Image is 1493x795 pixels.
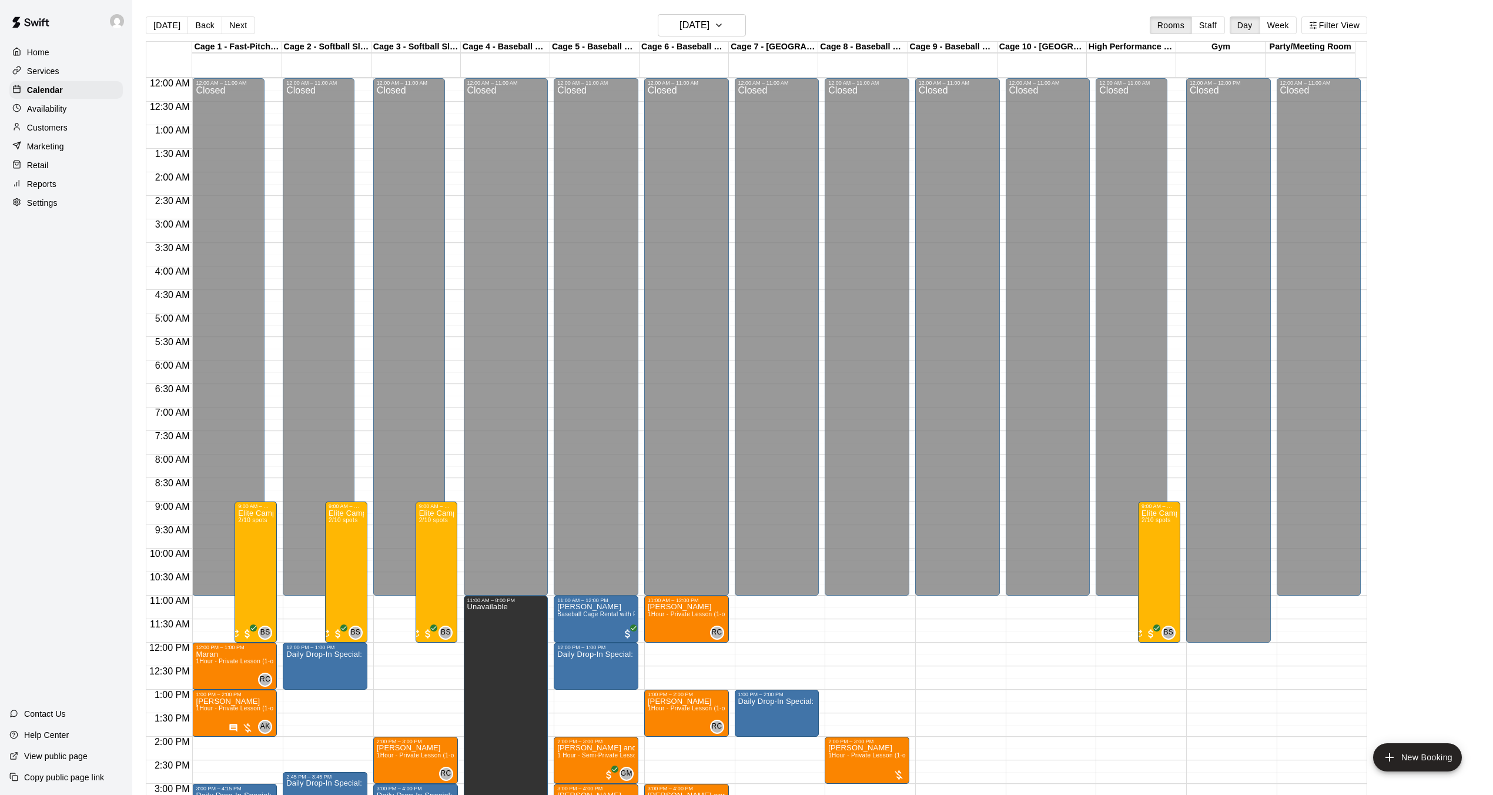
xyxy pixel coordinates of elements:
[147,572,193,582] span: 10:30 AM
[152,690,193,700] span: 1:00 PM
[467,80,545,86] div: 12:00 AM – 11:00 AM
[325,502,367,643] div: 9:00 AM – 12:00 PM: Elite Camp -half day
[235,502,277,643] div: 9:00 AM – 12:00 PM: Elite Camp -half day
[229,723,238,733] svg: Has notes
[196,644,273,650] div: 12:00 PM – 1:00 PM
[152,760,193,770] span: 2:30 PM
[373,78,445,596] div: 12:00 AM – 11:00 AM: Closed
[438,626,453,640] div: Baseline Staff
[735,690,819,737] div: 1:00 PM – 2:00 PM: Daily Drop-In Special: The Best Batting Cages Near You! - 11AM-4PM WEEKDAYS
[648,786,725,791] div: 3:00 PM – 4:00 PM
[9,44,123,61] a: Home
[1141,503,1177,509] div: 9:00 AM – 12:00 PM
[9,175,123,193] a: Reports
[152,478,193,488] span: 8:30 AM
[9,138,123,155] a: Marketing
[648,692,725,697] div: 1:00 PM – 2:00 PM
[648,611,737,617] span: 1Hour - Private Lesson (1-on-1)
[828,80,906,86] div: 12:00 AM – 11:00 AM
[1009,80,1087,86] div: 12:00 AM – 11:00 AM
[282,42,371,53] div: Cage 2 - Softball Slo-pitch Iron [PERSON_NAME] & Hack Attack Baseball Pitching Machine
[192,78,264,596] div: 12:00 AM – 11:00 AM: Closed
[329,503,364,509] div: 9:00 AM – 12:00 PM
[152,360,193,370] span: 6:00 AM
[147,102,193,112] span: 12:30 AM
[620,767,634,781] div: Gabe Manalo
[648,80,725,86] div: 12:00 AM – 11:00 AM
[464,78,548,596] div: 12:00 AM – 11:00 AM: Closed
[640,42,729,53] div: Cage 6 - Baseball Pitching Machine
[1096,78,1167,596] div: 12:00 AM – 11:00 AM: Closed
[557,80,635,86] div: 12:00 AM – 11:00 AM
[919,86,996,600] div: Closed
[818,42,908,53] div: Cage 8 - Baseball Pitching Machine
[152,407,193,417] span: 7:00 AM
[263,626,272,640] span: Baseline Staff
[715,720,724,734] span: Raf Choudhury
[152,431,193,441] span: 7:30 AM
[196,786,273,791] div: 3:00 PM – 4:15 PM
[908,42,997,53] div: Cage 9 - Baseball Pitching Machine / [GEOGRAPHIC_DATA]
[557,739,635,744] div: 2:00 PM – 3:00 PM
[258,626,272,640] div: Baseline Staff
[377,752,466,759] span: 1Hour - Private Lesson (1-on-1)
[286,644,364,650] div: 12:00 PM – 1:00 PM
[644,596,729,643] div: 11:00 AM – 12:00 PM: Evan axler
[1190,80,1267,86] div: 12:00 AM – 12:00 PM
[444,767,453,781] span: Raf Choudhury
[192,643,277,690] div: 12:00 PM – 1:00 PM: Maran
[242,628,253,640] span: All customers have paid
[152,290,193,300] span: 4:30 AM
[286,80,351,86] div: 12:00 AM – 11:00 AM
[648,86,725,600] div: Closed
[915,78,1000,596] div: 12:00 AM – 11:00 AM: Closed
[152,502,193,512] span: 9:00 AM
[260,627,270,639] span: BS
[997,42,1087,53] div: Cage 10 - [GEOGRAPHIC_DATA]
[9,119,123,136] a: Customers
[422,628,434,640] span: All customers have paid
[1099,80,1164,86] div: 12:00 AM – 11:00 AM
[557,644,635,650] div: 12:00 PM – 1:00 PM
[329,517,357,523] span: 2/10 spots filled
[110,14,124,28] img: Joe Florio
[24,729,69,741] p: Help Center
[258,720,272,734] div: Adam Koffman
[648,705,737,712] span: 1Hour - Private Lesson (1-on-1)
[738,80,816,86] div: 12:00 AM – 11:00 AM
[258,673,272,687] div: Raf Choudhury
[658,14,746,36] button: [DATE]
[828,86,906,600] div: Closed
[621,768,632,780] span: GM
[147,596,193,606] span: 11:00 AM
[350,627,360,639] span: BS
[550,42,640,53] div: Cage 5 - Baseball Pitching Machine
[152,125,193,135] span: 1:00 AM
[440,768,451,780] span: RC
[152,784,193,794] span: 3:00 PM
[603,769,615,781] span: All customers have paid
[24,750,88,762] p: View public page
[27,159,49,171] p: Retail
[557,611,742,617] span: Baseball Cage Rental with Pitching Machine (4 People Maximum!)
[439,767,453,781] div: Raf Choudhury
[27,103,67,115] p: Availability
[825,78,909,596] div: 12:00 AM – 11:00 AM: Closed
[443,626,453,640] span: Baseline Staff
[24,771,104,783] p: Copy public page link
[196,658,284,664] span: 1Hour - Private Lesson (1-on-1)
[738,86,816,600] div: Closed
[1190,86,1267,647] div: Closed
[152,149,193,159] span: 1:30 AM
[9,194,123,212] div: Settings
[467,86,545,600] div: Closed
[147,78,193,88] span: 12:00 AM
[1266,42,1355,53] div: Party/Meeting Room
[27,84,63,96] p: Calendar
[152,384,193,394] span: 6:30 AM
[260,721,270,733] span: AK
[1099,86,1164,600] div: Closed
[196,80,260,86] div: 12:00 AM – 11:00 AM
